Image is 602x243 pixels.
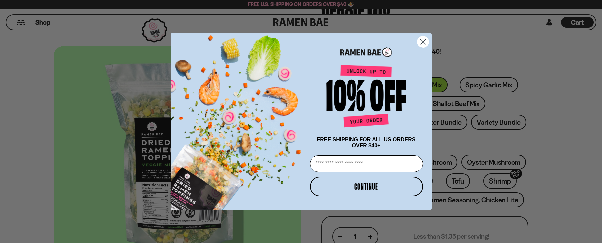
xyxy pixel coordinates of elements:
[310,177,423,196] button: CONTINUE
[340,47,392,58] img: Ramen Bae Logo
[325,65,408,130] img: Unlock up to 10% off
[171,28,307,210] img: ce7035ce-2e49-461c-ae4b-8ade7372f32c.png
[417,36,429,48] button: Close dialog
[317,137,415,148] span: FREE SHIPPING FOR ALL US ORDERS OVER $40+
